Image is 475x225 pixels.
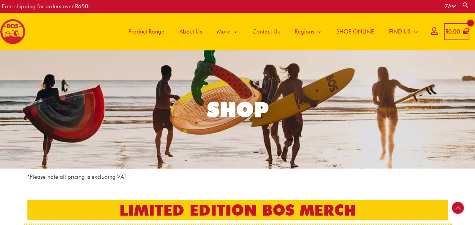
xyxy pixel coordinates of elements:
[295,20,314,43] span: Regions
[462,2,469,9] a: Search button
[115,13,425,50] nav: Site Navigation
[329,13,382,50] a: SHOP ONLINE
[389,20,411,43] span: FIND US
[217,20,230,43] span: More
[172,13,210,50] a: About Us
[128,20,164,43] span: Product Range
[444,23,469,40] a: View Shopping Cart, empty
[27,200,448,220] h2: LIMITED EDITION BOS MERCH
[252,20,280,43] span: Contact Us
[210,13,245,50] a: More
[27,172,448,182] p: *Please note all pricing is excluding VAT
[445,3,456,10] a: ZA
[445,28,460,35] bdi: 0.00
[245,13,287,50] a: Contact Us
[336,20,374,43] span: SHOP ONLINE
[121,13,172,50] a: Product Range
[207,99,268,120] div: SHOP
[445,28,448,35] span: R
[179,20,202,43] span: About Us
[287,13,329,50] a: Regions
